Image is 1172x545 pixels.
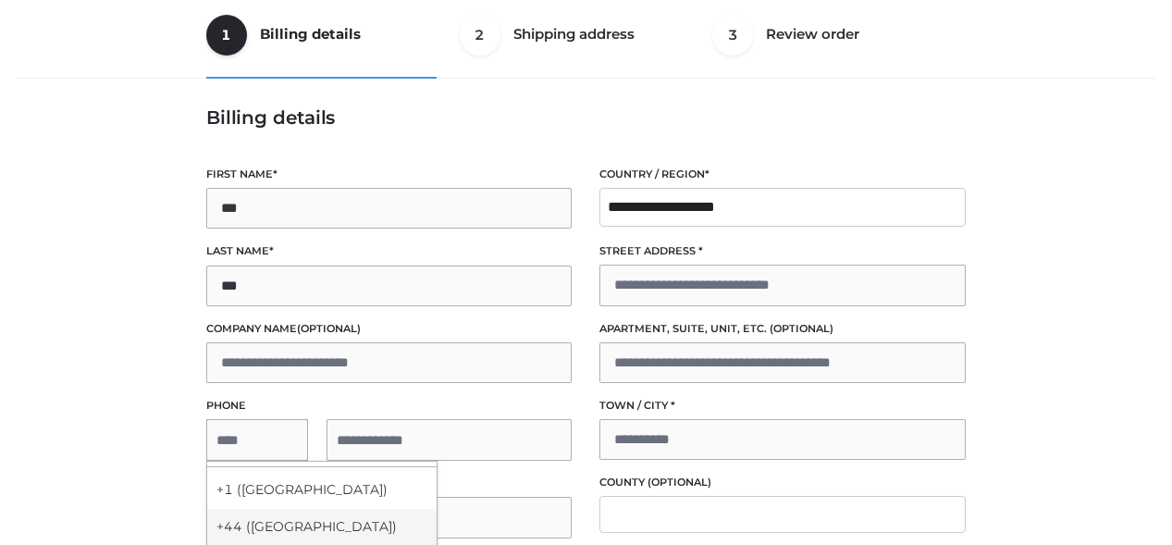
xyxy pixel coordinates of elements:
label: Last name [206,242,573,260]
label: Company name [206,320,573,338]
div: +1 ([GEOGRAPHIC_DATA]) [207,472,437,509]
span: (optional) [770,322,833,335]
label: County [599,474,966,491]
span: (optional) [297,322,361,335]
label: Country / Region [599,166,966,183]
label: Phone [206,397,573,415]
label: Town / City [599,397,966,415]
h3: Billing details [206,106,966,129]
label: Apartment, suite, unit, etc. [599,320,966,338]
label: First name [206,166,573,183]
label: Street address [599,242,966,260]
span: (optional) [648,476,711,489]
